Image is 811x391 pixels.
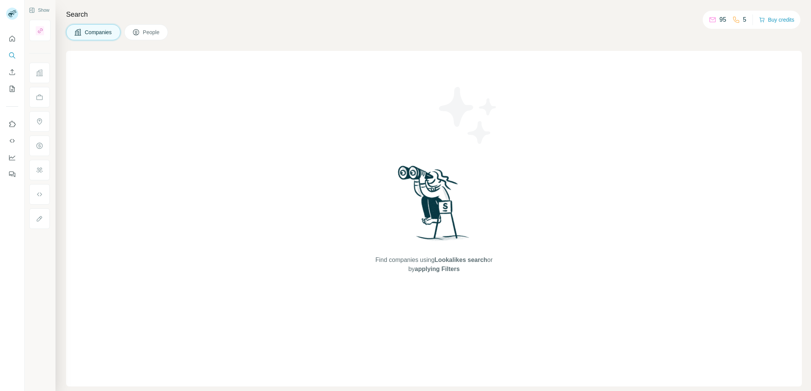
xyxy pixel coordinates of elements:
[85,28,112,36] span: Companies
[6,82,18,96] button: My lists
[6,49,18,62] button: Search
[143,28,160,36] span: People
[6,134,18,148] button: Use Surfe API
[759,14,794,25] button: Buy credits
[434,81,502,150] img: Surfe Illustration - Stars
[719,15,726,24] p: 95
[743,15,746,24] p: 5
[24,5,55,16] button: Show
[6,32,18,46] button: Quick start
[6,117,18,131] button: Use Surfe on LinkedIn
[434,257,487,263] span: Lookalikes search
[6,151,18,164] button: Dashboard
[394,164,474,248] img: Surfe Illustration - Woman searching with binoculars
[66,9,802,20] h4: Search
[6,167,18,181] button: Feedback
[415,266,459,272] span: applying Filters
[6,65,18,79] button: Enrich CSV
[373,255,495,274] span: Find companies using or by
